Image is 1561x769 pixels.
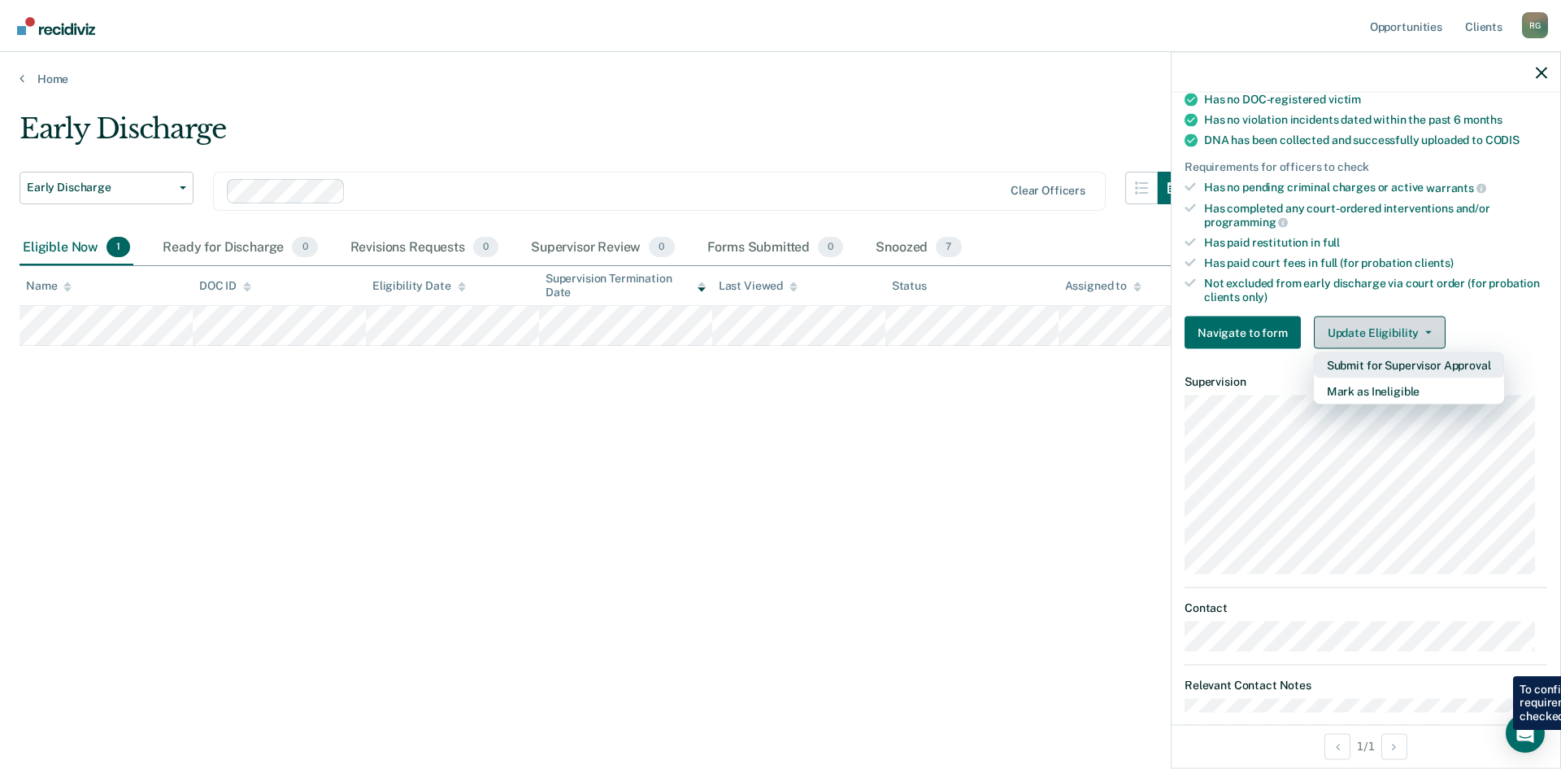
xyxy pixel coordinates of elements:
div: Supervisor Review [528,230,678,266]
span: 0 [649,237,674,258]
div: Has no DOC-registered [1204,93,1547,107]
dt: Contact [1185,601,1547,614]
div: Open Intercom Messenger [1506,714,1545,753]
span: Early Discharge [27,181,173,194]
span: full [1323,236,1340,249]
button: Next Opportunity [1381,733,1407,759]
span: 0 [473,237,498,258]
span: 1 [107,237,130,258]
button: Profile dropdown button [1522,12,1548,38]
dt: Supervision [1185,375,1547,389]
div: Forms Submitted [704,230,847,266]
span: 0 [818,237,843,258]
a: Navigate to form link [1185,317,1307,349]
div: Not excluded from early discharge via court order (for probation clients [1204,276,1547,304]
div: Ready for Discharge [159,230,320,266]
span: CODIS [1485,133,1520,146]
span: clients) [1415,256,1454,269]
button: Previous Opportunity [1324,733,1350,759]
span: 0 [292,237,317,258]
div: 1 / 1 [1172,724,1560,767]
div: Snoozed [872,230,964,266]
div: Last Viewed [719,279,798,293]
div: Eligibility Date [372,279,466,293]
button: Mark as Ineligible [1314,378,1504,404]
div: Requirements for officers to check [1185,160,1547,174]
div: Assigned to [1065,279,1141,293]
button: Update Eligibility [1314,317,1446,349]
div: Has completed any court-ordered interventions and/or [1204,201,1547,229]
span: victim [1328,93,1361,106]
div: Clear officers [1011,184,1085,198]
div: R G [1522,12,1548,38]
div: Has no violation incidents dated within the past 6 [1204,113,1547,127]
button: Navigate to form [1185,317,1301,349]
div: Name [26,279,72,293]
div: Eligible Now [20,230,133,266]
div: Early Discharge [20,112,1190,159]
span: warrants [1426,181,1486,194]
div: Supervision Termination Date [546,272,706,299]
button: Submit for Supervisor Approval [1314,352,1504,378]
div: Has no pending criminal charges or active [1204,181,1547,195]
div: Status [892,279,927,293]
div: DOC ID [199,279,251,293]
div: Has paid restitution in [1204,236,1547,250]
div: DNA has been collected and successfully uploaded to [1204,133,1547,147]
a: Home [20,72,1541,86]
span: programming [1204,216,1288,229]
span: 7 [936,237,961,258]
div: Revisions Requests [347,230,502,266]
span: months [1463,113,1502,126]
span: only) [1242,290,1267,303]
img: Recidiviz [17,17,95,35]
div: Has paid court fees in full (for probation [1204,256,1547,269]
dt: Relevant Contact Notes [1185,679,1547,693]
